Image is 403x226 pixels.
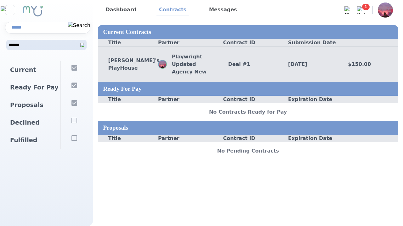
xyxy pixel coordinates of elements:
[98,96,158,103] div: Title
[98,103,398,121] div: No Contracts Ready for Pay
[98,39,158,46] div: Title
[98,121,398,135] div: Proposals
[278,96,338,103] div: Expiration Date
[158,135,218,142] div: Partner
[278,61,338,68] div: [DATE]
[218,135,278,142] div: Contract ID
[103,5,139,15] a: Dashboard
[158,39,218,46] div: Partner
[218,39,278,46] div: Contract ID
[278,135,338,142] div: Expiration Date
[344,6,352,14] img: Chat
[218,96,278,103] div: Contract ID
[98,57,158,72] div: [PERSON_NAME]'s PlayHouse
[156,5,189,15] a: Contracts
[98,135,158,142] div: Title
[98,25,398,39] div: Current Contracts
[5,114,60,132] div: Declined
[278,39,338,46] div: Submission Date
[5,132,60,149] div: Fulfilled
[362,4,370,10] span: 1
[5,61,60,79] div: Current
[357,6,365,14] img: Bell
[218,61,278,68] div: Deal # 1
[159,61,166,68] img: Profile
[98,142,398,160] div: No Pending Contracts
[167,53,218,76] p: Playwright Updated Agency New
[207,5,239,15] a: Messages
[338,61,398,68] div: $150.00
[158,96,218,103] div: Partner
[1,6,19,14] img: Close sidebar
[5,96,60,114] div: Proposals
[98,82,398,96] div: Ready For Pay
[5,79,60,96] div: Ready For Pay
[378,3,393,18] img: Profile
